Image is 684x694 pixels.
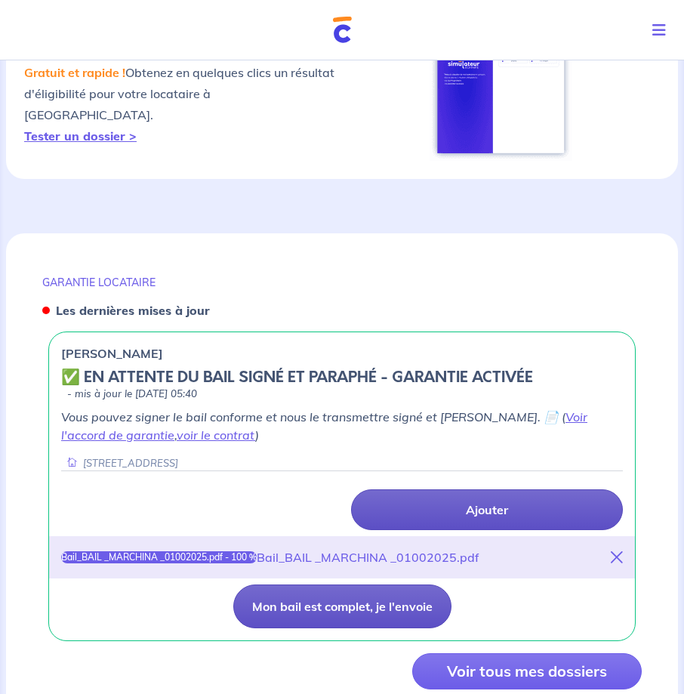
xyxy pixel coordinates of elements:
[233,585,451,628] button: Mon bail est complet, je l'envoie
[61,369,533,387] h5: ✅️️️ EN ATTENTE DU BAIL SIGNÉ ET PARAPHÉ - GARANTIE ACTIVÉE
[61,409,587,443] a: Voir l'accord de garantie
[640,11,684,50] button: Toggle navigation
[177,427,255,443] a: voir le contrat
[430,28,572,161] img: simulateur.png
[24,65,125,80] em: Gratuit et rapide !
[412,653,642,689] button: Voir tous mes dossiers
[351,489,623,530] a: Ajouter
[466,502,508,517] p: Ajouter
[333,17,352,43] img: Cautioneo
[61,344,163,362] p: [PERSON_NAME]
[61,409,587,443] em: Vous pouvez signer le bail conforme et nous le transmettre signé et [PERSON_NAME]. 📄 ( , )
[42,276,642,289] p: GARANTIE LOCATAIRE
[61,551,257,563] div: Bail_BAIL _MARCHINA _01002025.pdf - 100 %
[61,369,623,402] div: state: CONTRACT-SIGNED, Context: FINISHED,IS-GL-CAUTION
[61,456,178,470] div: [STREET_ADDRESS]
[67,387,197,402] p: - mis à jour le [DATE] 05:40
[56,303,210,318] strong: Les dernières mises à jour
[611,551,623,563] i: close-button-title
[24,62,342,147] p: Obtenez en quelques clics un résultat d'éligibilité pour votre locataire à [GEOGRAPHIC_DATA].
[257,548,479,566] div: Bail_BAIL _MARCHINA _01002025.pdf
[24,128,137,143] a: Tester un dossier >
